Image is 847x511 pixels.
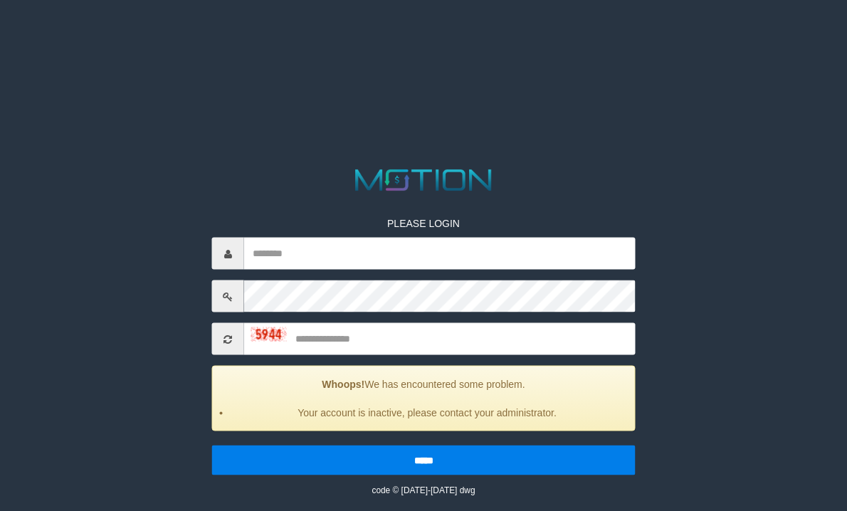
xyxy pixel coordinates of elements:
p: PLEASE LOGIN [212,216,636,231]
li: Your account is inactive, please contact your administrator. [231,406,624,420]
strong: Whoops! [322,379,364,390]
small: code © [DATE]-[DATE] dwg [372,485,475,495]
img: MOTION_logo.png [349,166,498,195]
img: captcha [251,327,287,342]
div: We has encountered some problem. [212,366,636,431]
